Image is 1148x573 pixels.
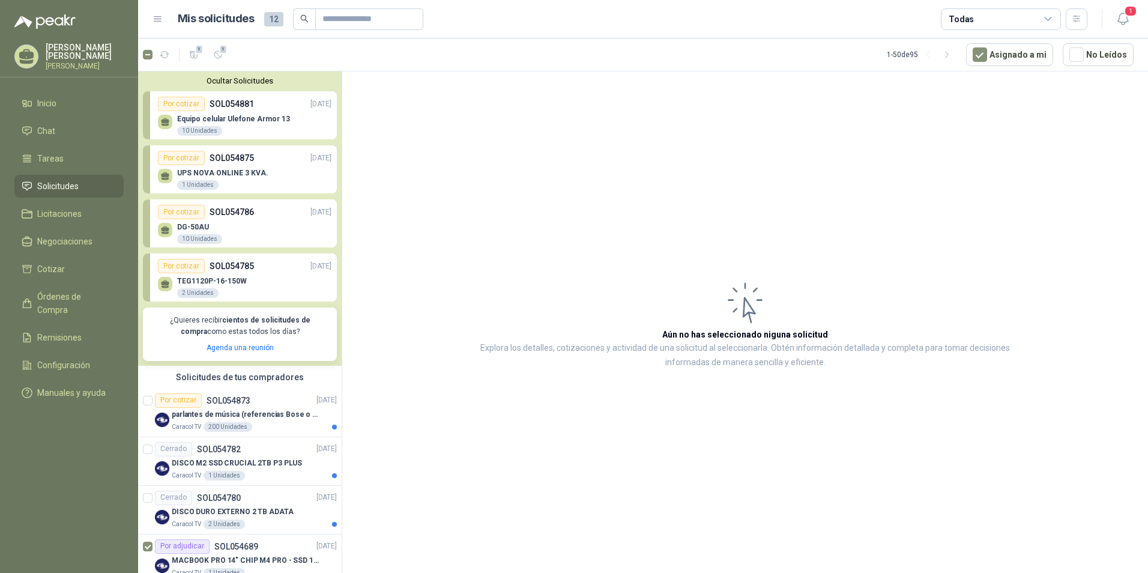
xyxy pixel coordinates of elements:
[172,422,201,432] p: Caracol TV
[143,253,337,302] a: Por cotizarSOL054785[DATE] TEG1120P-16-150W2 Unidades
[172,555,321,566] p: MACBOOK PRO 14" CHIP M4 PRO - SSD 1TB RAM 24GB
[14,14,76,29] img: Logo peakr
[208,45,228,64] button: 1
[177,223,222,231] p: DG-50AU
[264,12,283,26] span: 12
[46,43,124,60] p: [PERSON_NAME] [PERSON_NAME]
[155,539,210,554] div: Por adjudicar
[14,92,124,115] a: Inicio
[177,288,219,298] div: 2 Unidades
[14,147,124,170] a: Tareas
[177,126,222,136] div: 10 Unidades
[310,153,331,164] p: [DATE]
[172,471,201,481] p: Caracol TV
[207,396,250,405] p: SOL054873
[143,91,337,139] a: Por cotizarSOL054881[DATE] Equipo celular Ulefone Armor 1310 Unidades
[143,199,337,247] a: Por cotizarSOL054786[DATE] DG-50AU10 Unidades
[46,62,124,70] p: [PERSON_NAME]
[158,97,205,111] div: Por cotizar
[14,326,124,349] a: Remisiones
[177,169,268,177] p: UPS NOVA ONLINE 3 KVA.
[37,359,90,372] span: Configuración
[37,152,64,165] span: Tareas
[37,331,82,344] span: Remisiones
[177,277,247,285] p: TEG1120P-16-150W
[177,234,222,244] div: 10 Unidades
[14,381,124,404] a: Manuales y ayuda
[1124,5,1137,17] span: 1
[316,443,337,455] p: [DATE]
[138,71,342,366] div: Ocultar SolicitudesPor cotizarSOL054881[DATE] Equipo celular Ulefone Armor 1310 UnidadesPor cotiz...
[138,486,342,535] a: CerradoSOL054780[DATE] Company LogoDISCO DURO EXTERNO 2 TB ADATACaracol TV2 Unidades
[143,76,337,85] button: Ocultar Solicitudes
[155,442,192,456] div: Cerrado
[14,230,124,253] a: Negociaciones
[310,99,331,110] p: [DATE]
[172,458,302,469] p: DISCO M2 SSD CRUCIAL 2TB P3 PLUS
[310,261,331,272] p: [DATE]
[178,10,255,28] h1: Mis solicitudes
[316,541,337,552] p: [DATE]
[155,461,169,476] img: Company Logo
[155,559,169,573] img: Company Logo
[138,366,342,389] div: Solicitudes de tus compradores
[310,207,331,218] p: [DATE]
[172,409,321,420] p: parlantes de música (referencias Bose o Alexa) CON MARCACION 1 LOGO (Mas datos en el adjunto)
[184,45,204,64] button: 1
[197,445,241,453] p: SOL054782
[966,43,1053,66] button: Asignado a mi
[177,180,219,190] div: 1 Unidades
[37,207,82,220] span: Licitaciones
[172,506,294,518] p: DISCO DURO EXTERNO 2 TB ADATA
[210,259,254,273] p: SOL054785
[14,285,124,321] a: Órdenes de Compra
[197,494,241,502] p: SOL054780
[14,258,124,280] a: Cotizar
[14,354,124,377] a: Configuración
[37,180,79,193] span: Solicitudes
[37,386,106,399] span: Manuales y ayuda
[158,259,205,273] div: Por cotizar
[138,437,342,486] a: CerradoSOL054782[DATE] Company LogoDISCO M2 SSD CRUCIAL 2TB P3 PLUSCaracol TV1 Unidades
[887,45,956,64] div: 1 - 50 de 95
[14,202,124,225] a: Licitaciones
[181,316,310,336] b: cientos de solicitudes de compra
[207,344,274,352] a: Agenda una reunión
[150,315,330,338] p: ¿Quieres recibir como estas todos los días?
[37,97,56,110] span: Inicio
[177,115,290,123] p: Equipo celular Ulefone Armor 13
[158,205,205,219] div: Por cotizar
[316,492,337,503] p: [DATE]
[37,262,65,276] span: Cotizar
[462,341,1028,370] p: Explora los detalles, cotizaciones y actividad de una solicitud al seleccionarla. Obtén informaci...
[316,395,337,406] p: [DATE]
[172,520,201,529] p: Caracol TV
[14,120,124,142] a: Chat
[1112,8,1134,30] button: 1
[210,151,254,165] p: SOL054875
[1063,43,1134,66] button: No Leídos
[143,145,337,193] a: Por cotizarSOL054875[DATE] UPS NOVA ONLINE 3 KVA.1 Unidades
[219,44,228,54] span: 1
[155,510,169,524] img: Company Logo
[155,393,202,408] div: Por cotizar
[37,124,55,138] span: Chat
[204,520,245,529] div: 2 Unidades
[138,389,342,437] a: Por cotizarSOL054873[DATE] Company Logoparlantes de música (referencias Bose o Alexa) CON MARCACI...
[210,205,254,219] p: SOL054786
[195,44,204,54] span: 1
[14,175,124,198] a: Solicitudes
[204,422,252,432] div: 200 Unidades
[300,14,309,23] span: search
[949,13,974,26] div: Todas
[158,151,205,165] div: Por cotizar
[204,471,245,481] div: 1 Unidades
[210,97,254,111] p: SOL054881
[214,542,258,551] p: SOL054689
[155,413,169,427] img: Company Logo
[37,235,92,248] span: Negociaciones
[155,491,192,505] div: Cerrado
[37,290,112,317] span: Órdenes de Compra
[662,328,828,341] h3: Aún no has seleccionado niguna solicitud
